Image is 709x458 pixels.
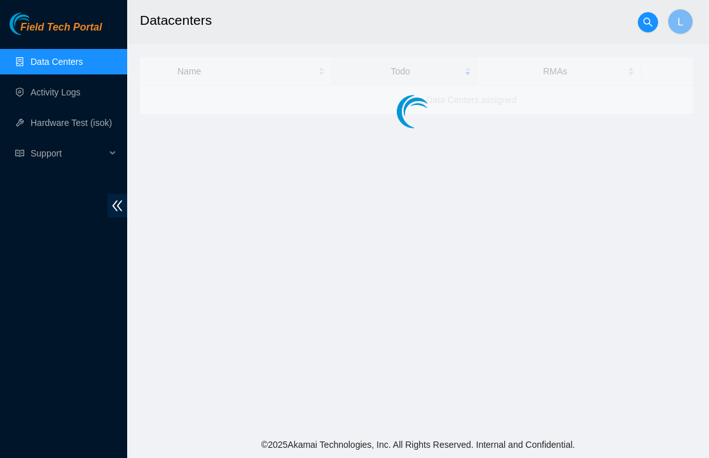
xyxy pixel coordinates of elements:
[10,23,102,39] a: Akamai TechnologiesField Tech Portal
[127,431,709,458] footer: © 2025 Akamai Technologies, Inc. All Rights Reserved. Internal and Confidential.
[20,22,102,34] span: Field Tech Portal
[638,17,657,27] span: search
[638,12,658,32] button: search
[31,141,106,166] span: Support
[15,149,24,158] span: read
[10,13,64,35] img: Akamai Technologies
[31,118,112,128] a: Hardware Test (isok)
[31,87,81,97] a: Activity Logs
[668,9,693,34] button: L
[107,194,127,218] span: double-left
[31,57,83,67] a: Data Centers
[678,14,684,30] span: L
